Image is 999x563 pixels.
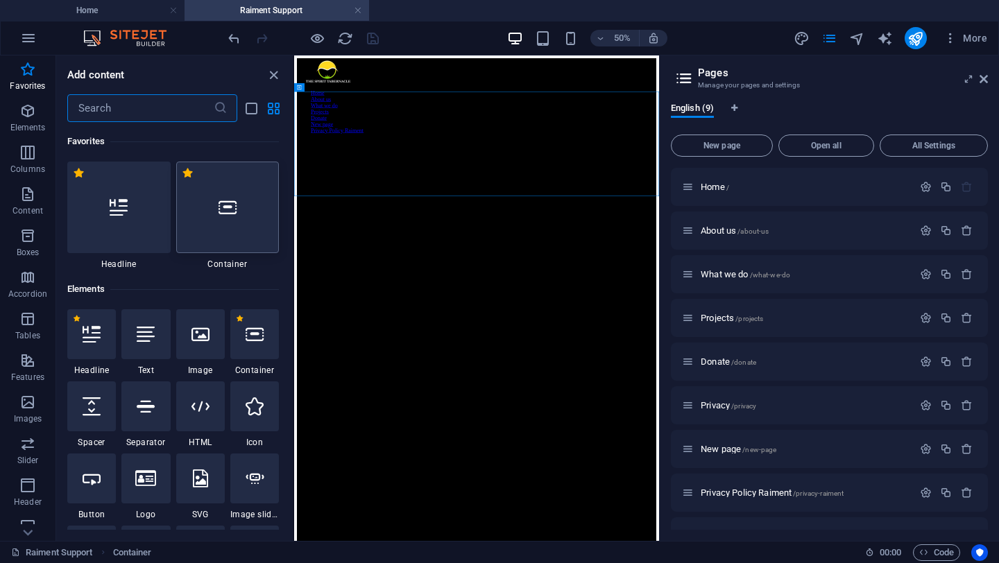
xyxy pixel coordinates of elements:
span: Remove from favorites [73,167,85,179]
div: Settings [920,356,932,367]
p: Elements [10,122,46,133]
button: More [938,27,993,49]
div: About us/about-us [697,226,913,235]
div: Button [67,453,116,520]
span: 00 00 [880,544,901,561]
span: /projects [735,315,763,322]
span: Click to open page [701,487,844,498]
div: Duplicate [940,268,952,280]
div: Donate/donate [697,357,913,366]
div: Duplicate [940,443,952,455]
span: HTML [176,437,225,448]
div: Duplicate [940,225,952,236]
button: list-view [243,100,259,116]
h6: Session time [865,544,902,561]
iframe: To enrich screen reader interactions, please activate Accessibility in Grammarly extension settings [294,55,659,541]
span: /donate [731,358,756,366]
h6: 50% [611,30,633,46]
div: Home/ [697,182,913,191]
span: Button [67,509,116,520]
div: Icon [230,381,279,448]
div: Duplicate [940,181,952,193]
span: Image [176,365,225,376]
div: Headline [67,309,116,376]
span: Click to open page [701,400,756,410]
i: Navigator [849,31,865,46]
div: Settings [920,443,932,455]
div: Logo [121,453,170,520]
div: Settings [920,268,932,280]
span: Separator [121,437,170,448]
button: New page [671,135,773,157]
a: Click to cancel selection. Double-click to open Pages [11,544,93,561]
input: Search [67,94,214,122]
button: close panel [265,67,282,83]
div: What we do/what-we-do [697,270,913,279]
div: Remove [961,356,973,367]
h3: Manage your pages and settings [698,79,960,92]
span: /privacy [731,402,756,410]
button: text_generator [877,30,894,46]
div: Language Tabs [671,103,988,129]
span: Click to open page [701,225,769,236]
div: New page/new-page [697,444,913,453]
p: Columns [10,164,45,175]
nav: breadcrumb [113,544,152,561]
span: Click to select. Double-click to edit [113,544,152,561]
p: Favorites [10,80,45,92]
span: Headline [67,365,116,376]
div: HTML [176,381,225,448]
button: navigator [849,30,866,46]
p: Content [12,205,43,216]
span: /what-we-do [750,271,791,279]
div: Duplicate [940,487,952,499]
p: Features [11,372,44,383]
button: pages [821,30,838,46]
span: Spacer [67,437,116,448]
span: Open all [785,141,868,150]
span: / [726,184,729,191]
div: Container [176,162,280,270]
button: publish [905,27,927,49]
div: Separator [121,381,170,448]
i: Pages (Ctrl+Alt+S) [821,31,837,46]
div: Settings [920,487,932,499]
i: AI Writer [877,31,893,46]
p: Accordion [8,288,47,300]
div: Settings [920,225,932,236]
span: New page [677,141,767,150]
button: All Settings [880,135,988,157]
p: Slider [17,455,39,466]
button: Usercentrics [971,544,988,561]
span: /new-page [742,446,776,453]
div: Remove [961,443,973,455]
div: Spacer [67,381,116,448]
span: Logo [121,509,170,520]
span: /about-us [737,227,769,235]
span: Remove from favorites [182,167,194,179]
div: Settings [920,399,932,411]
div: Remove [961,268,973,280]
div: Projects/projects [697,313,913,322]
span: Image slider [230,509,279,520]
span: Headline [67,259,171,270]
div: Headline [67,162,171,270]
span: More [943,31,987,45]
p: Tables [15,330,40,341]
p: Boxes [17,247,40,258]
div: Remove [961,487,973,499]
h4: Raiment Support [185,3,369,18]
span: : [889,547,891,557]
i: On resize automatically adjust zoom level to fit chosen device. [647,32,660,44]
div: Settings [920,181,932,193]
span: Container [176,259,280,270]
div: Settings [920,312,932,324]
span: Remove from favorites [73,315,80,322]
span: Click to open page [701,269,790,279]
div: Remove [961,312,973,324]
div: SVG [176,453,225,520]
span: Projects [701,313,763,323]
